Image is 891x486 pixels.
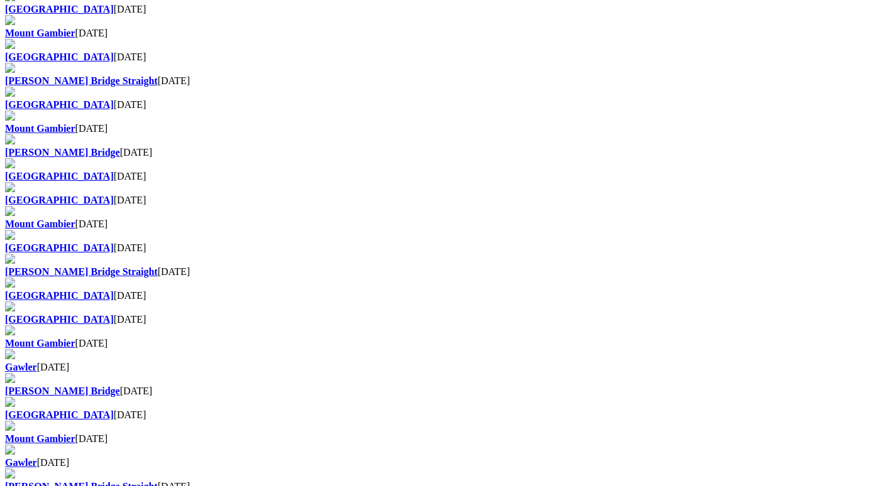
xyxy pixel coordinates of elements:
[5,206,15,216] img: file-red.svg
[5,433,886,445] div: [DATE]
[5,314,114,325] a: [GEOGRAPHIC_DATA]
[5,373,15,383] img: file-red.svg
[5,278,15,288] img: file-red.svg
[5,123,75,134] a: Mount Gambier
[5,290,114,301] a: [GEOGRAPHIC_DATA]
[5,123,886,134] div: [DATE]
[5,171,886,182] div: [DATE]
[5,111,15,121] img: file-red.svg
[5,421,15,431] img: file-red.svg
[5,409,886,421] div: [DATE]
[5,219,75,229] a: Mount Gambier
[5,15,15,25] img: file-red.svg
[5,4,114,14] a: [GEOGRAPHIC_DATA]
[5,254,15,264] img: file-red.svg
[5,134,15,144] img: file-red.svg
[5,195,886,206] div: [DATE]
[5,75,886,87] div: [DATE]
[5,147,886,158] div: [DATE]
[5,468,15,478] img: file-red.svg
[5,386,120,396] a: [PERSON_NAME] Bridge
[5,338,886,349] div: [DATE]
[5,301,15,311] img: file-red.svg
[5,230,15,240] img: file-red.svg
[5,362,37,372] a: Gawler
[5,362,886,373] div: [DATE]
[5,338,75,348] a: Mount Gambier
[5,4,886,15] div: [DATE]
[5,397,15,407] img: file-red.svg
[5,99,114,110] a: [GEOGRAPHIC_DATA]
[5,182,15,192] img: file-red.svg
[5,242,114,253] a: [GEOGRAPHIC_DATA]
[5,266,886,278] div: [DATE]
[5,266,158,277] a: [PERSON_NAME] Bridge Straight
[5,290,886,301] div: [DATE]
[5,242,886,254] div: [DATE]
[5,445,15,455] img: file-red.svg
[5,147,120,158] a: [PERSON_NAME] Bridge
[5,409,114,420] a: [GEOGRAPHIC_DATA]
[5,457,886,468] div: [DATE]
[5,171,114,181] a: [GEOGRAPHIC_DATA]
[5,457,37,468] a: Gawler
[5,195,114,205] a: [GEOGRAPHIC_DATA]
[5,51,114,62] a: [GEOGRAPHIC_DATA]
[5,349,15,359] img: file-red.svg
[5,386,886,397] div: [DATE]
[5,87,15,97] img: file-red.svg
[5,75,158,86] a: [PERSON_NAME] Bridge Straight
[5,51,886,63] div: [DATE]
[5,39,15,49] img: file-red.svg
[5,28,886,39] div: [DATE]
[5,433,75,444] a: Mount Gambier
[5,158,15,168] img: file-red.svg
[5,325,15,335] img: file-red.svg
[5,63,15,73] img: file-red.svg
[5,314,886,325] div: [DATE]
[5,28,75,38] a: Mount Gambier
[5,219,886,230] div: [DATE]
[5,99,886,111] div: [DATE]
